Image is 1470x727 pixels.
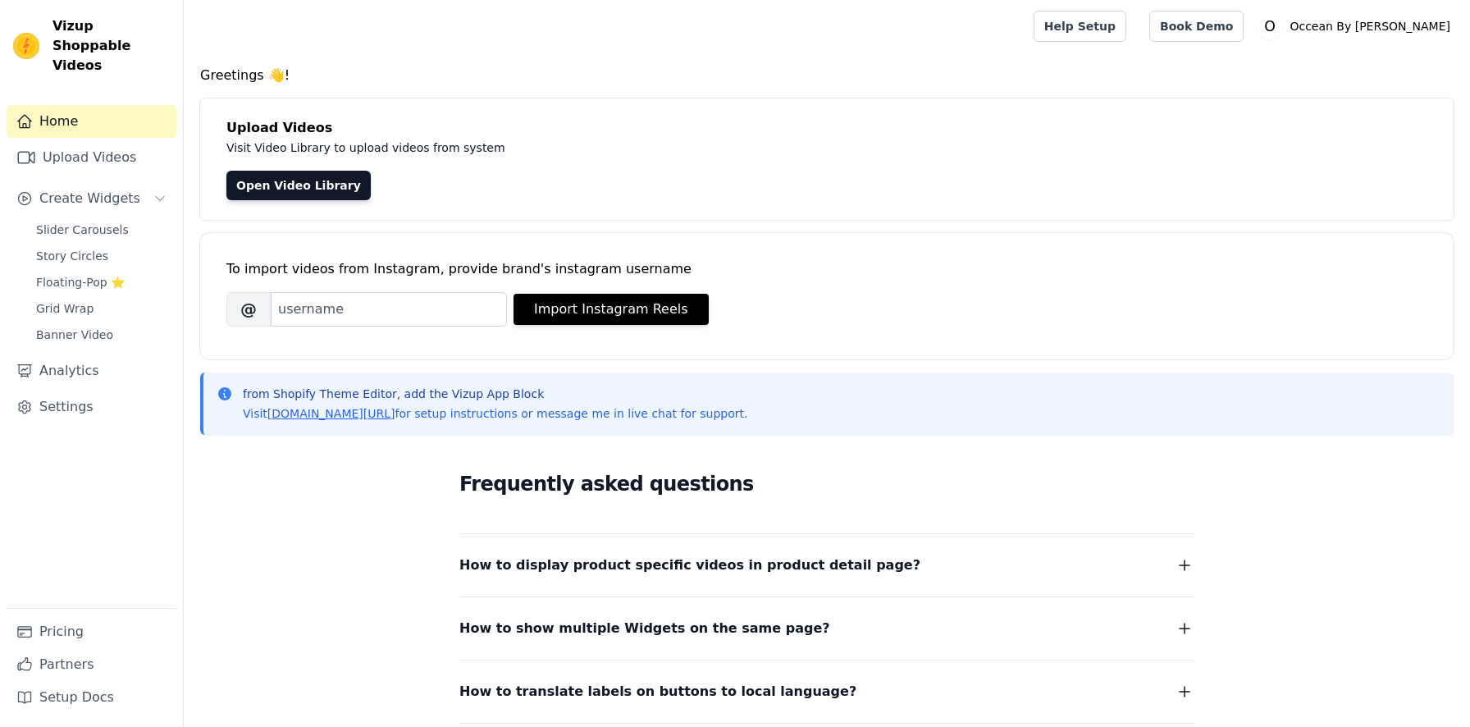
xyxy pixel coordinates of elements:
p: Visit for setup instructions or message me in live chat for support. [243,405,747,422]
span: Vizup Shoppable Videos [52,16,170,75]
h2: Frequently asked questions [459,468,1194,501]
a: Settings [7,391,176,423]
button: How to display product specific videos in product detail page? [459,554,1194,577]
a: [DOMAIN_NAME][URL] [267,407,395,420]
a: Story Circles [26,245,176,267]
a: Upload Videos [7,141,176,174]
h4: Greetings 👋! [200,66,1454,85]
a: Book Demo [1149,11,1244,42]
text: O [1265,18,1276,34]
a: Slider Carousels [26,218,176,241]
button: O Occean By [PERSON_NAME] [1257,11,1457,41]
button: Import Instagram Reels [514,294,709,325]
a: Grid Wrap [26,297,176,320]
a: Analytics [7,354,176,387]
span: Story Circles [36,248,108,264]
a: Home [7,105,176,138]
span: Create Widgets [39,189,140,208]
span: How to display product specific videos in product detail page? [459,554,920,577]
p: Occean By [PERSON_NAME] [1283,11,1457,41]
span: How to translate labels on buttons to local language? [459,680,856,703]
h4: Upload Videos [226,118,1427,138]
input: username [271,292,507,327]
span: Slider Carousels [36,222,129,238]
a: Partners [7,648,176,681]
span: Banner Video [36,327,113,343]
span: Grid Wrap [36,300,94,317]
p: from Shopify Theme Editor, add the Vizup App Block [243,386,747,402]
img: Vizup [13,33,39,59]
button: How to show multiple Widgets on the same page? [459,617,1194,640]
p: Visit Video Library to upload videos from system [226,138,961,158]
button: Create Widgets [7,182,176,215]
a: Banner Video [26,323,176,346]
a: Setup Docs [7,681,176,714]
a: Help Setup [1034,11,1126,42]
a: Open Video Library [226,171,371,200]
span: Floating-Pop ⭐ [36,274,125,290]
div: To import videos from Instagram, provide brand's instagram username [226,259,1427,279]
a: Floating-Pop ⭐ [26,271,176,294]
span: @ [226,292,271,327]
button: How to translate labels on buttons to local language? [459,680,1194,703]
a: Pricing [7,615,176,648]
span: How to show multiple Widgets on the same page? [459,617,830,640]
